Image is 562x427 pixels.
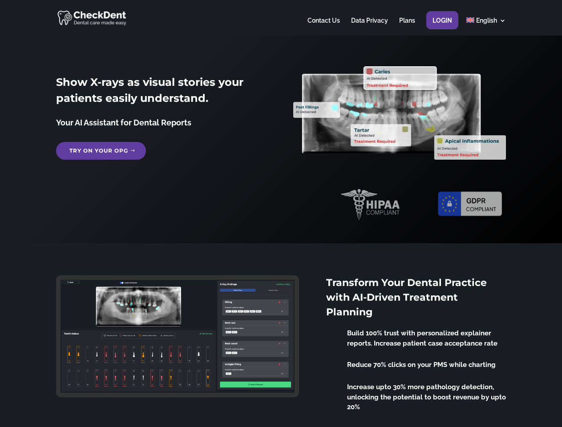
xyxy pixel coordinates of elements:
a: Data Privacy [351,17,388,35]
h2: Show X-rays as visual stories your patients easily understand. [56,74,268,111]
a: Contact Us [307,17,340,35]
span: Reduce 70% clicks on your PMS while charting [347,361,496,369]
span: Your AI Assistant for Dental Reports [56,118,191,127]
a: Plans [399,17,415,35]
img: X_Ray_annotated [293,66,505,160]
span: Transform Your Dental Practice with AI-Driven Treatment Planning [326,277,487,318]
a: Try on your OPG [56,142,146,160]
span: Build 100% trust with personalized explainer reports. Increase patient case acceptance rate [347,329,497,347]
img: CheckDent AI [57,9,127,26]
a: English [466,17,506,35]
span: English [476,17,497,24]
a: Login [433,17,452,35]
span: Increase upto 30% more pathology detection, unlocking the potential to boost revenue by upto 20% [347,383,506,411]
